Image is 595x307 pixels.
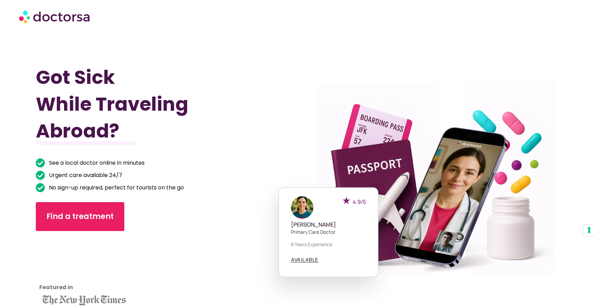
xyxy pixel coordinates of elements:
strong: Featured in [39,283,73,291]
iframe: Customer reviews powered by Trustpilot [39,241,101,293]
a: Find a treatment [36,202,124,231]
button: Your consent preferences for tracking technologies [583,224,595,236]
h5: [PERSON_NAME] [291,221,366,228]
span: Urgent care available 24/7 [47,171,122,180]
span: 4.9/5 [353,198,366,206]
span: See a local doctor online in minutes [47,158,145,168]
a: AVAILABLE [291,257,319,263]
span: Find a treatment [46,211,114,222]
p: Primary care doctor [291,228,366,235]
span: No sign-up required, perfect for tourists on the go [47,183,184,193]
p: 8 years experience [291,241,366,248]
h1: Got Sick While Traveling Abroad? [36,64,258,144]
